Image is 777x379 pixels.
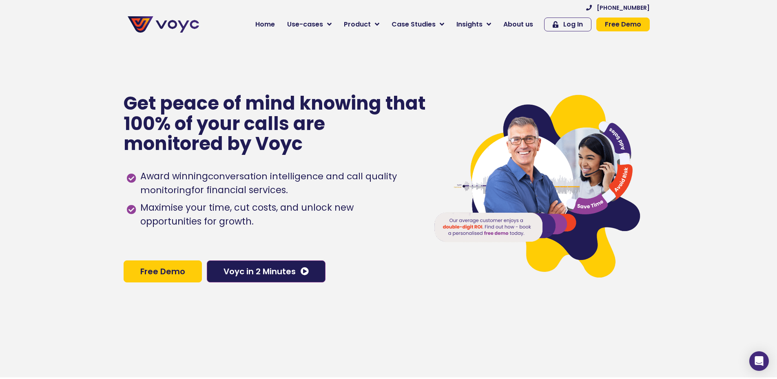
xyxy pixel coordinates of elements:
span: Free Demo [605,21,641,28]
span: Log In [563,21,583,28]
a: Log In [544,18,591,31]
p: Get peace of mind knowing that 100% of your calls are monitored by Voyc [124,93,427,154]
span: Home [255,20,275,29]
span: Use-cases [287,20,323,29]
a: [PHONE_NUMBER] [586,5,650,11]
h1: conversation intelligence and call quality monitoring [140,170,397,196]
span: Maximise your time, cut costs, and unlock new opportunities for growth. [138,201,417,229]
span: Case Studies [392,20,436,29]
a: Home [249,16,281,33]
div: Open Intercom Messenger [749,351,769,371]
span: Free Demo [140,267,185,275]
span: About us [503,20,533,29]
img: voyc-full-logo [128,16,199,33]
span: Product [344,20,371,29]
a: Insights [450,16,497,33]
a: Free Demo [124,260,202,282]
span: [PHONE_NUMBER] [597,5,650,11]
a: Case Studies [385,16,450,33]
a: Use-cases [281,16,338,33]
a: Product [338,16,385,33]
a: About us [497,16,539,33]
span: Insights [456,20,483,29]
a: Free Demo [596,18,650,31]
a: Voyc in 2 Minutes [207,260,325,282]
span: Award winning for financial services. [138,170,417,197]
span: Voyc in 2 Minutes [224,267,296,275]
